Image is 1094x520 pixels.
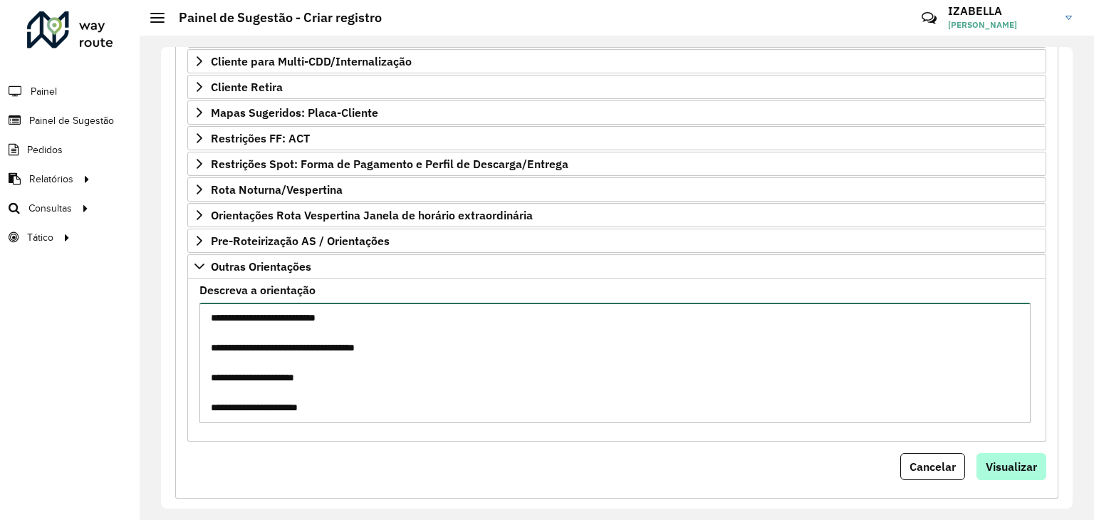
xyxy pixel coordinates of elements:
[986,459,1037,474] span: Visualizar
[211,261,311,272] span: Outras Orientações
[187,152,1046,176] a: Restrições Spot: Forma de Pagamento e Perfil de Descarga/Entrega
[187,49,1046,73] a: Cliente para Multi-CDD/Internalização
[948,4,1055,18] h3: IZABELLA
[187,126,1046,150] a: Restrições FF: ACT
[187,279,1046,442] div: Outras Orientações
[27,142,63,157] span: Pedidos
[211,158,568,170] span: Restrições Spot: Forma de Pagamento e Perfil de Descarga/Entrega
[211,184,343,195] span: Rota Noturna/Vespertina
[211,209,533,221] span: Orientações Rota Vespertina Janela de horário extraordinária
[914,3,944,33] a: Contato Rápido
[187,203,1046,227] a: Orientações Rota Vespertina Janela de horário extraordinária
[910,459,956,474] span: Cancelar
[29,113,114,128] span: Painel de Sugestão
[976,453,1046,480] button: Visualizar
[199,281,316,298] label: Descreva a orientação
[187,177,1046,202] a: Rota Noturna/Vespertina
[211,81,283,93] span: Cliente Retira
[187,254,1046,279] a: Outras Orientações
[31,84,57,99] span: Painel
[28,201,72,216] span: Consultas
[211,107,378,118] span: Mapas Sugeridos: Placa-Cliente
[900,453,965,480] button: Cancelar
[29,172,73,187] span: Relatórios
[211,56,412,67] span: Cliente para Multi-CDD/Internalização
[187,100,1046,125] a: Mapas Sugeridos: Placa-Cliente
[27,230,53,245] span: Tático
[948,19,1055,31] span: [PERSON_NAME]
[165,10,382,26] h2: Painel de Sugestão - Criar registro
[211,132,310,144] span: Restrições FF: ACT
[187,229,1046,253] a: Pre-Roteirização AS / Orientações
[187,75,1046,99] a: Cliente Retira
[211,235,390,246] span: Pre-Roteirização AS / Orientações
